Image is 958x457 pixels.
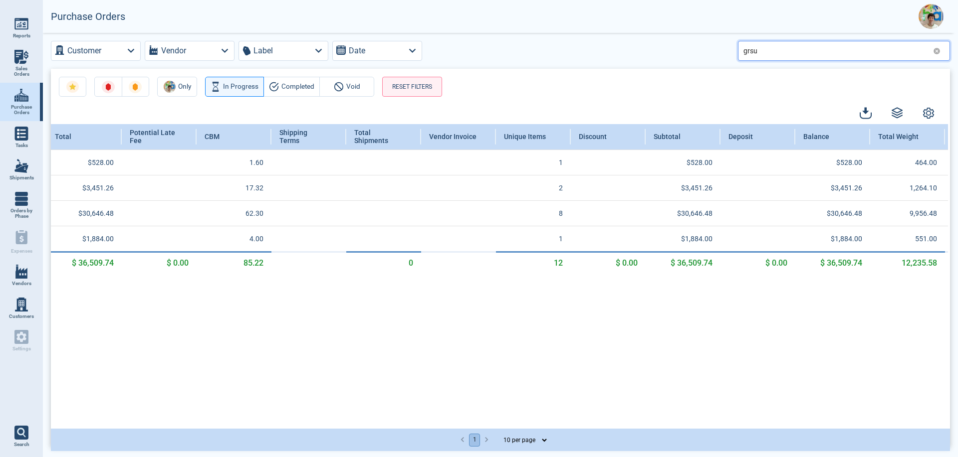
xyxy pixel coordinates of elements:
[14,17,28,31] img: menu_icon
[681,184,713,192] span: $3,451.26
[78,209,114,217] span: $30,646.48
[469,434,480,447] button: page 1
[88,158,114,166] span: $528.00
[870,226,945,252] td: 551.00
[197,200,271,226] td: 62.30
[457,434,492,447] nav: pagination navigation
[831,184,862,192] span: $3,451.26
[205,133,220,141] span: CBM
[8,104,35,116] span: Purchase Orders
[8,208,35,219] span: Orders by Phase
[579,133,607,141] span: Discount
[51,11,125,22] h2: Purchase Orders
[14,192,28,206] img: menu_icon
[243,257,263,269] span: 85.22
[130,129,178,145] span: Potential Late Fee
[870,150,945,175] td: 464.00
[870,200,945,226] td: 9,956.48
[167,257,189,269] span: $ 0.00
[382,77,442,97] button: RESET FILTERS
[82,184,114,192] span: $3,451.26
[164,81,176,93] img: Avatar
[902,257,937,269] span: 12,235.58
[743,43,929,58] input: Search for PO or Sales Order or shipment number, etc.
[831,235,862,243] span: $1,884.00
[14,88,28,102] img: menu_icon
[496,150,571,175] td: 1
[197,150,271,175] td: 1.60
[354,129,403,145] span: Total Shipments
[223,81,258,93] span: In Progress
[346,81,360,93] span: Void
[14,159,28,173] img: menu_icon
[178,81,191,93] span: Only
[409,257,413,269] span: 0
[870,175,945,200] td: 1,264.10
[504,133,546,141] span: Unique Items
[671,257,713,269] span: $ 36,509.74
[263,77,320,97] button: Completed
[51,41,141,61] button: Customer
[820,257,862,269] span: $ 36,509.74
[9,175,34,181] span: Shipments
[836,158,862,166] span: $528.00
[677,209,713,217] span: $30,646.48
[496,226,571,252] td: 1
[239,41,328,61] button: Label
[765,257,787,269] span: $ 0.00
[429,133,477,141] span: Vendor Invoice
[14,50,28,64] img: menu_icon
[82,235,114,243] span: $1,884.00
[349,44,365,58] label: Date
[878,133,919,141] span: Total Weight
[55,133,71,141] span: Total
[15,143,28,149] span: Tasks
[496,200,571,226] td: 8
[9,313,34,319] span: Customers
[14,298,28,311] img: menu_icon
[8,66,35,77] span: Sales Orders
[197,226,271,252] td: 4.00
[13,33,30,39] span: Reports
[919,4,944,29] img: Avatar
[332,41,422,61] button: Date
[197,175,271,200] td: 17.32
[803,133,829,141] span: Balance
[687,158,713,166] span: $528.00
[554,257,563,269] span: 12
[728,133,753,141] span: Deposit
[654,133,681,141] span: Subtotal
[616,257,638,269] span: $ 0.00
[157,77,197,97] button: AvatarOnly
[496,175,571,200] td: 2
[279,129,328,145] span: Shipping Terms
[72,257,114,269] span: $ 36,509.74
[253,44,273,58] label: Label
[14,265,28,279] img: menu_icon
[67,44,101,58] label: Customer
[319,77,374,97] button: Void
[827,209,862,217] span: $30,646.48
[12,281,31,287] span: Vendors
[205,77,264,97] button: In Progress
[161,44,186,58] label: Vendor
[14,442,29,448] span: Search
[14,127,28,141] img: menu_icon
[145,41,235,61] button: Vendor
[281,81,314,93] span: Completed
[681,235,713,243] span: $1,884.00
